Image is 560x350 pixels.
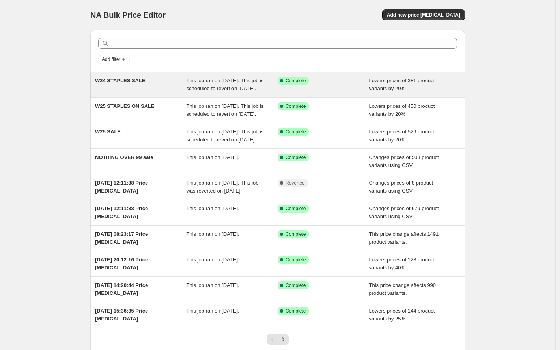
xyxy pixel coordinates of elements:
[369,231,439,245] span: This price change affects 1491 product variants.
[95,180,148,194] span: [DATE] 12:11:38 Price [MEDICAL_DATA]
[286,78,306,84] span: Complete
[95,129,121,135] span: W25 SALE
[286,231,306,237] span: Complete
[286,206,306,212] span: Complete
[102,56,120,63] span: Add filter
[90,11,166,19] span: NA Bulk Price Editor
[369,154,439,168] span: Changes prices of 503 product variants using CSV
[95,154,153,160] span: NOTHING OVER 99 sale
[187,308,239,314] span: This job ran on [DATE].
[187,282,239,288] span: This job ran on [DATE].
[187,180,259,194] span: This job ran on [DATE]. This job was reverted on [DATE].
[187,78,264,91] span: This job ran on [DATE]. This job is scheduled to revert on [DATE].
[187,206,239,211] span: This job ran on [DATE].
[187,154,239,160] span: This job ran on [DATE].
[187,129,264,143] span: This job ran on [DATE]. This job is scheduled to revert on [DATE].
[95,231,148,245] span: [DATE] 08:23:17 Price [MEDICAL_DATA]
[369,180,433,194] span: Changes prices of 8 product variants using CSV
[267,334,289,345] nav: Pagination
[369,282,436,296] span: This price change affects 990 product variants.
[286,282,306,289] span: Complete
[369,129,435,143] span: Lowers prices of 529 product variants by 20%
[98,55,130,64] button: Add filter
[286,129,306,135] span: Complete
[369,308,435,322] span: Lowers prices of 144 product variants by 25%
[95,308,148,322] span: [DATE] 15:36:35 Price [MEDICAL_DATA]
[369,103,435,117] span: Lowers prices of 450 product variants by 20%
[286,308,306,314] span: Complete
[369,206,439,219] span: Changes prices of 679 product variants using CSV
[95,282,148,296] span: [DATE] 14:20:44 Price [MEDICAL_DATA]
[286,154,306,161] span: Complete
[382,9,465,20] button: Add new price [MEDICAL_DATA]
[95,103,155,109] span: W25 STAPLES ON SALE
[387,12,460,18] span: Add new price [MEDICAL_DATA]
[286,257,306,263] span: Complete
[95,257,148,270] span: [DATE] 20:12:16 Price [MEDICAL_DATA]
[187,103,264,117] span: This job ran on [DATE]. This job is scheduled to revert on [DATE].
[369,78,435,91] span: Lowers prices of 381 product variants by 20%
[286,103,306,109] span: Complete
[187,257,239,263] span: This job ran on [DATE].
[95,78,146,83] span: W24 STAPLES SALE
[286,180,305,186] span: Reverted
[187,231,239,237] span: This job ran on [DATE].
[278,334,289,345] button: Next
[369,257,435,270] span: Lowers prices of 128 product variants by 40%
[95,206,148,219] span: [DATE] 12:11:38 Price [MEDICAL_DATA]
